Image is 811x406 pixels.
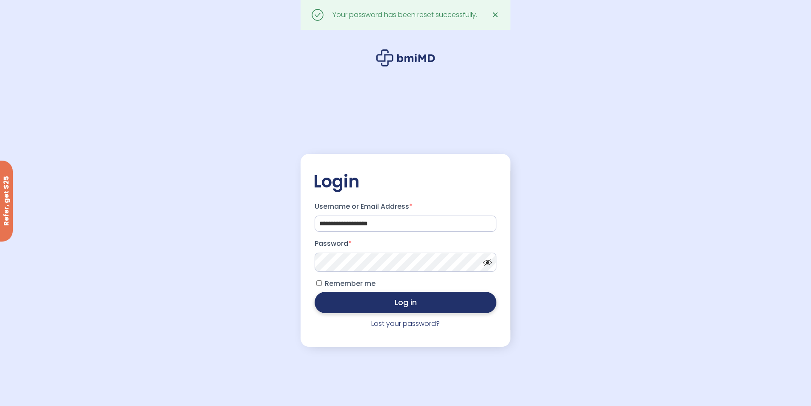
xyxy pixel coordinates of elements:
[325,279,375,288] span: Remember me
[315,237,496,251] label: Password
[315,200,496,213] label: Username or Email Address
[315,292,496,313] button: Log in
[332,9,477,21] div: Your password has been reset successfully.
[487,6,504,23] a: ✕
[371,319,440,328] a: Lost your password?
[313,171,498,192] h2: Login
[492,9,499,21] span: ✕
[316,280,322,286] input: Remember me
